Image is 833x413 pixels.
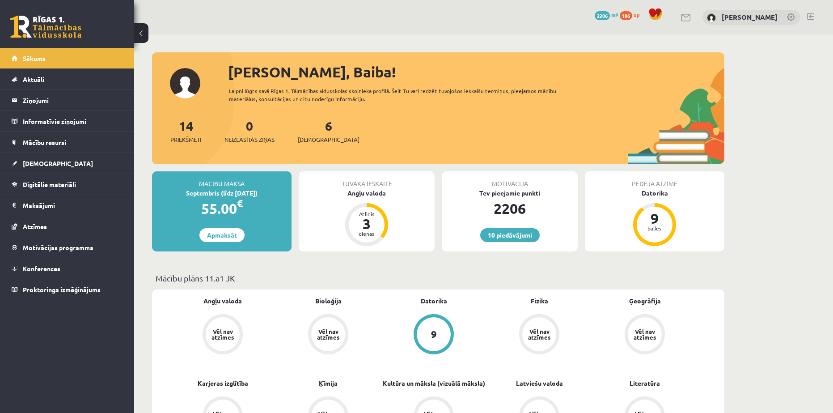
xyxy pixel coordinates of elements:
[23,243,93,251] span: Motivācijas programma
[23,264,60,272] span: Konferences
[224,118,275,144] a: 0Neizlasītās ziņas
[228,61,724,83] div: [PERSON_NAME], Baiba!
[23,159,93,167] span: [DEMOGRAPHIC_DATA]
[152,188,292,198] div: Septembris (līdz [DATE])
[23,285,101,294] span: Proktoringa izmēģinājums
[210,328,235,340] div: Vēl nav atzīmes
[442,198,578,219] div: 2206
[632,328,657,340] div: Vēl nav atzīmes
[298,118,359,144] a: 6[DEMOGRAPHIC_DATA]
[10,16,81,38] a: Rīgas 1. Tālmācības vidusskola
[527,328,552,340] div: Vēl nav atzīmes
[641,226,668,231] div: balles
[170,118,201,144] a: 14Priekšmeti
[12,69,123,89] a: Aktuāli
[224,135,275,144] span: Neizlasītās ziņas
[229,87,572,103] div: Laipni lūgts savā Rīgas 1. Tālmācības vidusskolas skolnieka profilā. Šeit Tu vari redzēt tuvojošo...
[531,296,548,306] a: Fizika
[634,11,639,18] span: xp
[237,197,243,210] span: €
[12,132,123,153] a: Mācību resursi
[383,379,485,388] a: Kultūra un māksla (vizuālā māksla)
[12,90,123,111] a: Ziņojumi
[722,13,778,21] a: [PERSON_NAME]
[23,138,66,146] span: Mācību resursi
[353,211,380,217] div: Atlicis
[23,222,47,230] span: Atzīmes
[198,379,248,388] a: Karjeras izglītība
[585,188,724,198] div: Datorika
[12,195,123,216] a: Maksājumi
[203,296,242,306] a: Angļu valoda
[319,379,338,388] a: Ķīmija
[516,379,563,388] a: Latviešu valoda
[315,296,342,306] a: Bioloģija
[12,48,123,68] a: Sākums
[23,54,46,62] span: Sākums
[23,90,123,111] legend: Ziņojumi
[298,135,359,144] span: [DEMOGRAPHIC_DATA]
[23,180,76,188] span: Digitālie materiāli
[630,379,660,388] a: Literatūra
[156,272,721,284] p: Mācību plāns 11.a1 JK
[592,314,698,356] a: Vēl nav atzīmes
[442,188,578,198] div: Tev pieejamie punkti
[641,211,668,226] div: 9
[12,258,123,279] a: Konferences
[595,11,618,18] a: 2206 mP
[381,314,486,356] a: 9
[442,171,578,188] div: Motivācija
[480,228,540,242] a: 10 piedāvājumi
[486,314,592,356] a: Vēl nav atzīmes
[620,11,632,20] span: 186
[23,111,123,132] legend: Informatīvie ziņojumi
[170,314,275,356] a: Vēl nav atzīmes
[353,217,380,231] div: 3
[431,329,437,339] div: 9
[707,13,716,22] img: Baiba Gertnere
[12,237,123,258] a: Motivācijas programma
[152,171,292,188] div: Mācību maksa
[353,231,380,236] div: dienas
[299,188,435,247] a: Angļu valoda Atlicis 3 dienas
[12,216,123,237] a: Atzīmes
[629,296,661,306] a: Ģeogrāfija
[421,296,447,306] a: Datorika
[299,188,435,198] div: Angļu valoda
[12,174,123,195] a: Digitālie materiāli
[12,279,123,300] a: Proktoringa izmēģinājums
[23,75,44,83] span: Aktuāli
[199,228,245,242] a: Apmaksāt
[152,198,292,219] div: 55.00
[12,111,123,132] a: Informatīvie ziņojumi
[595,11,610,20] span: 2206
[12,153,123,174] a: [DEMOGRAPHIC_DATA]
[316,328,341,340] div: Vēl nav atzīmes
[299,171,435,188] div: Tuvākā ieskaite
[620,11,644,18] a: 186 xp
[585,188,724,247] a: Datorika 9 balles
[170,135,201,144] span: Priekšmeti
[611,11,618,18] span: mP
[275,314,381,356] a: Vēl nav atzīmes
[585,171,724,188] div: Pēdējā atzīme
[23,195,123,216] legend: Maksājumi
